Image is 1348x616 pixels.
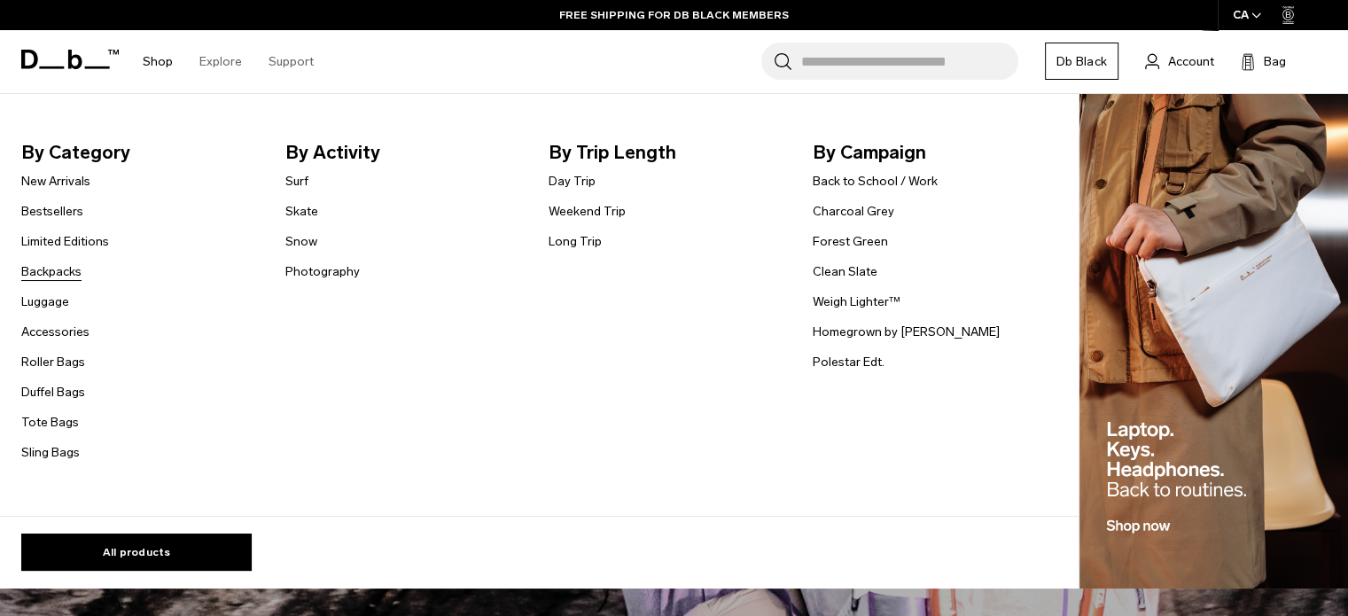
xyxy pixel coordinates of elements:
[21,383,85,402] a: Duffel Bags
[129,30,327,93] nav: Main Navigation
[813,138,1048,167] span: By Campaign
[285,138,521,167] span: By Activity
[269,30,314,93] a: Support
[1168,52,1214,71] span: Account
[1079,94,1348,589] img: Db
[143,30,173,93] a: Shop
[285,202,318,221] a: Skate
[813,353,884,371] a: Polestar Edt.
[21,202,83,221] a: Bestsellers
[813,323,1000,341] a: Homegrown by [PERSON_NAME]
[813,292,900,311] a: Weigh Lighter™
[1045,43,1118,80] a: Db Black
[285,232,317,251] a: Snow
[1145,51,1214,72] a: Account
[549,232,602,251] a: Long Trip
[549,172,596,191] a: Day Trip
[1241,51,1286,72] button: Bag
[285,262,360,281] a: Photography
[199,30,242,93] a: Explore
[549,202,626,221] a: Weekend Trip
[813,172,938,191] a: Back to School / Work
[21,138,257,167] span: By Category
[21,232,109,251] a: Limited Editions
[21,323,90,341] a: Accessories
[559,7,789,23] a: FREE SHIPPING FOR DB BLACK MEMBERS
[21,262,82,281] a: Backpacks
[813,202,894,221] a: Charcoal Grey
[813,262,877,281] a: Clean Slate
[1264,52,1286,71] span: Bag
[21,443,80,462] a: Sling Bags
[21,292,69,311] a: Luggage
[21,172,90,191] a: New Arrivals
[813,232,888,251] a: Forest Green
[21,413,79,432] a: Tote Bags
[549,138,784,167] span: By Trip Length
[285,172,308,191] a: Surf
[21,353,85,371] a: Roller Bags
[21,534,252,571] a: All products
